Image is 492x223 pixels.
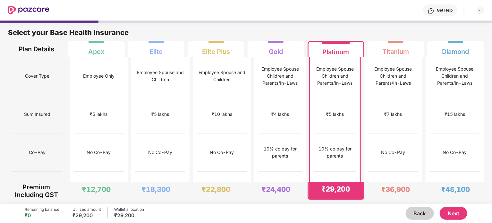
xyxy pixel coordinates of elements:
div: Titanium [382,43,409,56]
button: Next [440,207,467,220]
div: Employee Spouse and Children [135,69,185,83]
span: Sum Insured [24,108,50,120]
div: Diamond [442,43,469,56]
div: Employee Only [83,73,115,80]
div: Wallet allocation [114,207,144,212]
div: Apex [88,43,104,56]
div: Employee Spouse Children and Parents/In-Laws [259,65,302,87]
div: Employee Spouse Children and Parents/In-Laws [368,65,418,87]
div: Premium Including GST [12,182,61,200]
img: svg+xml;base64,PHN2ZyBpZD0iRHJvcGRvd24tMzJ4MzIiIHhtbG5zPSJodHRwOi8vd3d3LnczLm9yZy8yMDAwL3N2ZyIgd2... [478,8,483,13]
span: Co-Pay [29,146,46,159]
div: ₹7 lakhs [385,111,402,118]
div: ₹5 lakhs [152,111,169,118]
div: ₹45,100 [441,185,470,194]
div: ₹18,300 [142,185,170,194]
div: No Co-Pay [210,149,234,156]
div: ₹15 lakhs [445,111,465,118]
div: ₹5 lakhs [326,111,344,118]
div: No Co-Pay [381,149,405,156]
div: Employee Spouse and Children [197,69,247,83]
div: 10% co pay for parents [314,145,356,159]
div: Employee Spouse Children and Parents/In-Laws [314,65,356,87]
div: Select your Base Health Insurance [8,28,484,41]
div: ₹5 lakhs [90,111,108,118]
div: ₹12,700 [82,185,111,194]
div: ₹10 lakhs [212,111,232,118]
div: Elite Plus [202,43,230,56]
div: Plan Details [12,41,61,57]
button: Back [406,207,434,220]
img: New Pazcare Logo [8,6,49,14]
div: Platinum [323,43,349,56]
img: svg+xml;base64,PHN2ZyBpZD0iSGVscC0zMngzMiIgeG1sbnM9Imh0dHA6Ly93d3cudzMub3JnLzIwMDAvc3ZnIiB3aWR0aD... [428,8,434,14]
div: 10% co pay for parents [259,145,302,159]
div: Employee Spouse Children and Parents/In-Laws [430,65,480,87]
span: Cover Type [25,70,49,82]
div: ₹29,200 [114,212,144,219]
div: Elite [149,43,163,56]
div: ₹24,400 [262,185,290,194]
div: No Co-Pay [87,149,111,156]
div: ₹22,800 [202,185,230,194]
div: Gold [269,43,283,56]
div: ₹29,200 [322,184,350,193]
div: No Co-Pay [148,149,173,156]
div: Get Help [437,8,453,13]
div: ₹36,900 [381,185,410,194]
div: No Co-Pay [443,149,467,156]
div: Utilized amount [72,207,101,212]
div: ₹0 [25,212,59,219]
div: ₹29,200 [72,212,101,219]
div: ₹4 lakhs [271,111,289,118]
div: Remaining balance [25,207,59,212]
